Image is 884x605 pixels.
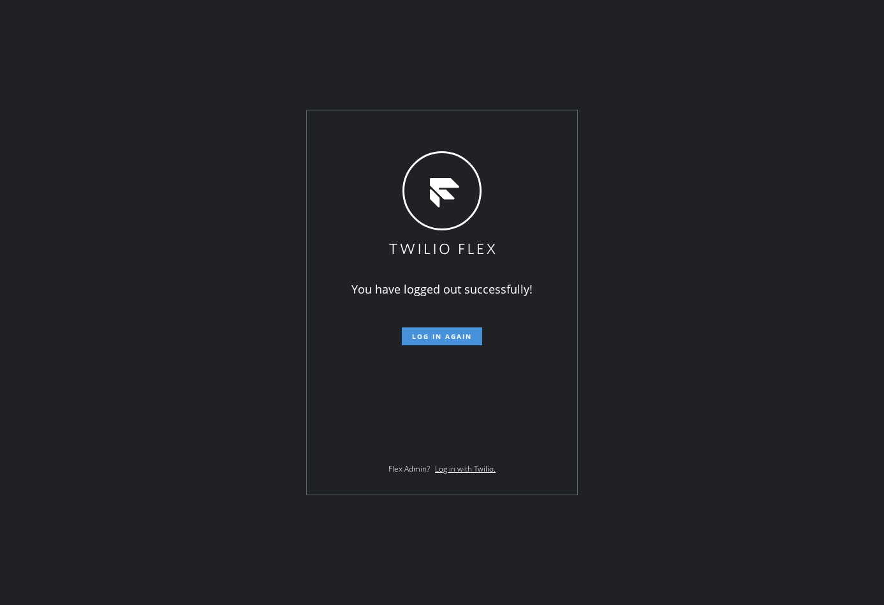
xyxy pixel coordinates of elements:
[351,281,533,297] span: You have logged out successfully!
[402,327,482,345] button: Log in again
[435,463,496,474] a: Log in with Twilio.
[412,332,472,341] span: Log in again
[388,463,430,474] span: Flex Admin?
